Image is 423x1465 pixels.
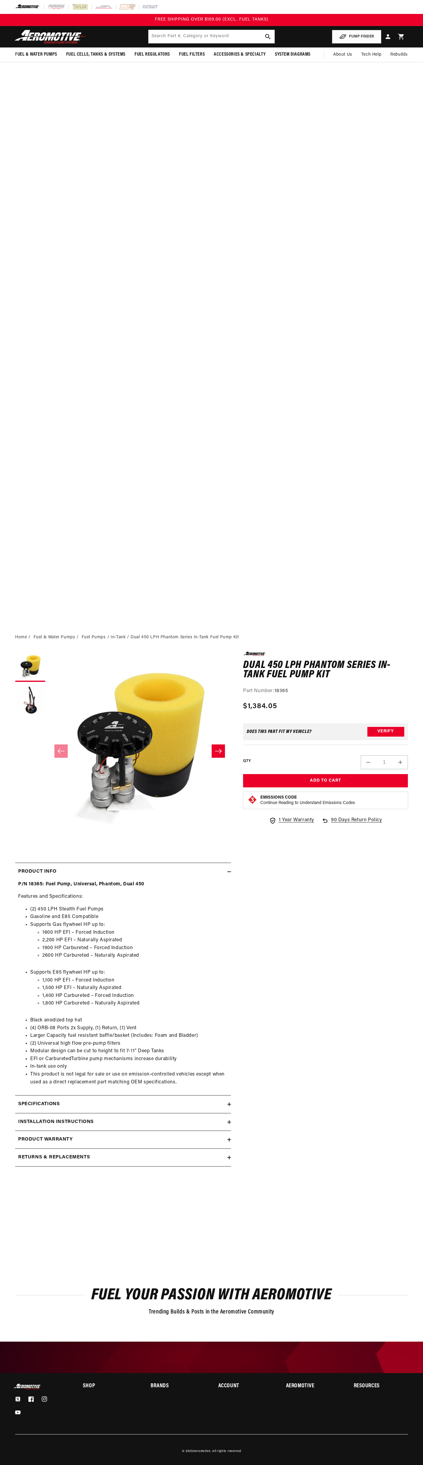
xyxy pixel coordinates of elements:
[243,661,408,680] h1: Dual 450 LPH Phantom Series In-Tank Fuel Pump Kit
[260,795,297,800] strong: Emissions Code
[30,1063,228,1071] li: In-tank use only
[243,759,251,764] label: QTY
[174,47,209,62] summary: Fuel Filters
[42,977,228,985] li: 1,100 HP EFI – Forced Induction
[329,47,357,62] a: About Us
[247,729,312,734] div: Does This part fit My vehicle?
[131,634,239,641] li: Dual 450 LPH Phantom Series In-Tank Fuel Pump Kit
[15,685,45,715] button: Load image 2 in gallery view
[15,1095,231,1113] summary: Specifications
[367,727,404,737] button: Verify
[15,863,231,881] summary: Product Info
[42,1000,228,1008] li: 1,800 HP Carbureted – Naturally Aspirated
[15,51,57,58] span: Fuel & Water Pumps
[151,1384,205,1389] summary: Brands
[15,652,45,682] button: Load image 1 in gallery view
[13,1384,43,1389] img: Aeromotive
[30,1047,228,1055] li: Modular design can be cut to height to fit 7-11″ Deep Tanks
[30,969,228,977] li: Supports E85 flywheel HP up to:
[42,944,228,952] li: 1900 HP Carbureted – Forced Induction
[209,47,270,62] summary: Accessories & Specialty
[42,992,228,1000] li: 1,400 HP Carbureted – Forced Induction
[270,47,315,62] summary: System Diagrams
[260,795,355,806] button: Emissions CodeContinue Reading to Understand Emissions Codes
[30,1040,228,1048] li: (2) Universal high flow pre-pump filters
[182,1450,211,1453] small: © 2025 .
[15,1149,231,1166] summary: Returns & replacements
[18,1136,73,1144] h2: Product warranty
[243,774,408,788] button: Add to Cart
[82,634,106,641] a: Fuel Pumps
[42,984,228,992] li: 1,500 HP EFI – Naturally Aspirated
[54,744,68,758] button: Slide left
[260,800,355,806] p: Continue Reading to Understand Emissions Codes
[218,1384,272,1389] summary: Account
[269,816,314,824] a: 1 Year Warranty
[111,634,131,641] li: In-Tank
[390,51,408,58] span: Rebuilds
[18,893,228,901] p: Features and Specifications:
[248,795,257,805] img: Emissions code
[275,689,288,693] strong: 18365
[214,51,266,58] span: Accessories & Specialty
[15,634,27,641] a: Home
[30,913,228,921] li: Gasoline and E85 Compatible
[42,936,228,944] li: 2,200 HP EFI – Naturally Aspirated
[18,1118,94,1126] h2: Installation Instructions
[30,1071,228,1086] li: This product is not legal for sale or use on emission-controlled vehicles except when used as a d...
[30,1032,228,1040] li: Larger Capacity fuel resistant baffle/basket (Includes: Foam and Bladder)
[148,30,275,43] input: Search by Part Number, Category or Keyword
[18,882,144,887] strong: P/N 18365: Fuel Pump, Universal, Phantom, Dual 450
[212,744,225,758] button: Slide right
[62,47,130,62] summary: Fuel Cells, Tanks & Systems
[332,30,381,44] button: PUMP FINDER
[30,1017,228,1024] li: Black anodized top hat
[243,687,408,695] div: Part Number:
[15,1113,231,1131] summary: Installation Instructions
[11,47,62,62] summary: Fuel & Water Pumps
[155,17,268,22] span: FREE SHIPPING OVER $109.00 (EXCL. FUEL TANKS)
[130,47,174,62] summary: Fuel Regulators
[15,1131,231,1148] summary: Product warranty
[30,921,228,960] li: Supports Gas flywheel HP up to:
[13,30,89,44] img: Aeromotive
[15,634,408,641] nav: breadcrumbs
[286,1384,340,1389] summary: Aeromotive
[15,1288,408,1302] h2: Fuel Your Passion with Aeromotive
[18,868,56,876] h2: Product Info
[66,51,125,58] span: Fuel Cells, Tanks & Systems
[18,1154,90,1161] h2: Returns & replacements
[333,52,352,57] span: About Us
[361,51,381,58] span: Tech Help
[357,47,386,62] summary: Tech Help
[42,952,228,960] li: 2600 HP Carbureted – Naturally Aspirated
[15,652,231,851] media-gallery: Gallery Viewer
[18,1100,60,1108] h2: Specifications
[321,816,382,830] a: 90 Days Return Policy
[179,51,205,58] span: Fuel Filters
[212,1450,241,1453] small: All rights reserved
[243,701,277,712] span: $1,384.05
[42,929,228,937] li: 1600 HP EFI – Forced Induction
[149,1309,274,1315] span: Trending Builds & Posts in the Aeromotive Community
[135,51,170,58] span: Fuel Regulators
[275,51,311,58] span: System Diagrams
[83,1384,137,1389] summary: Shop
[30,906,228,913] li: (2) 450 LPH Stealth Fuel Pumps
[331,816,382,830] span: 90 Days Return Policy
[193,1450,210,1453] a: Aeromotive
[354,1384,408,1389] summary: Resources
[34,634,75,641] a: Fuel & Water Pumps
[261,30,275,43] button: search button
[30,1055,228,1063] li: EFI or CarburetedTurbine pump mechanisms increase durability
[386,47,412,62] summary: Rebuilds
[30,1024,228,1032] li: (4) ORB-08 Ports 2x Supply, (1) Return, (1) Vent
[279,816,314,824] span: 1 Year Warranty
